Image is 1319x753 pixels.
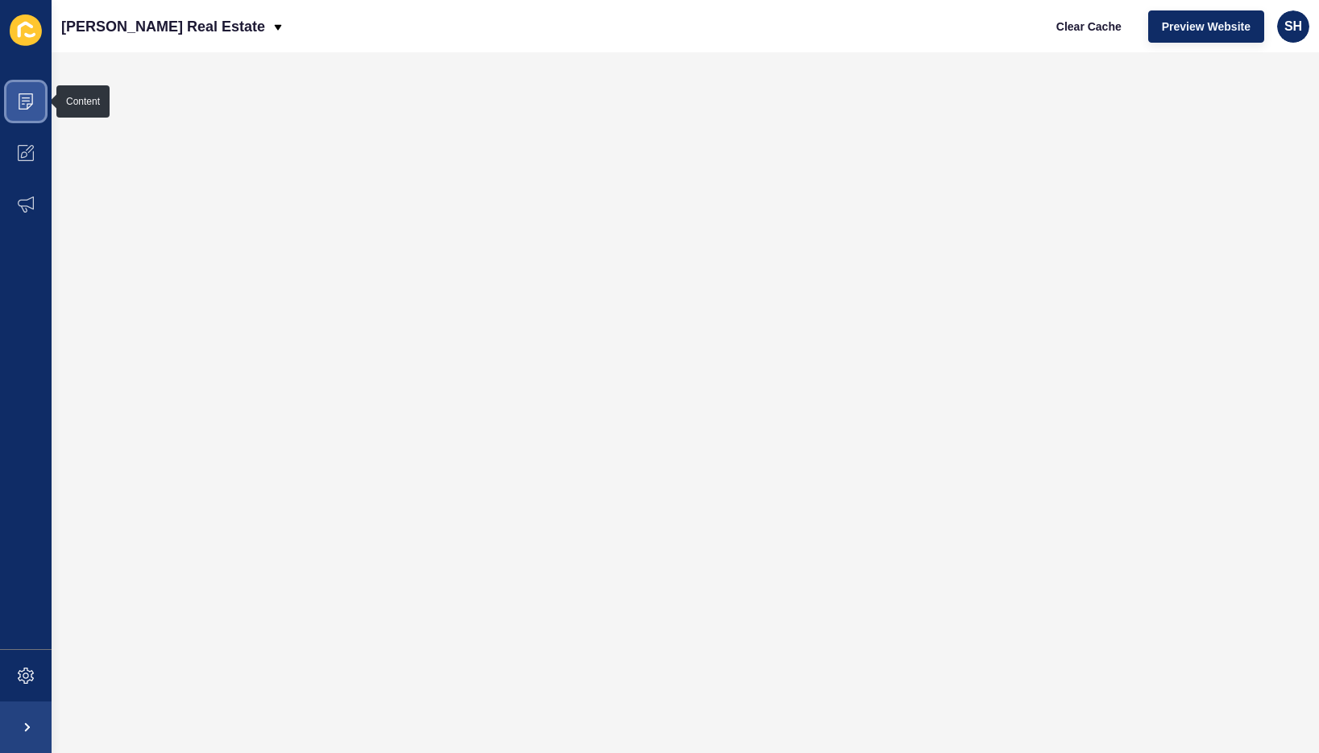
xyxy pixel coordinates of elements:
span: Clear Cache [1056,19,1122,35]
span: Preview Website [1162,19,1251,35]
div: Content [66,95,100,108]
button: Preview Website [1148,10,1264,43]
p: [PERSON_NAME] Real Estate [61,6,265,47]
span: SH [1284,19,1302,35]
button: Clear Cache [1043,10,1135,43]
